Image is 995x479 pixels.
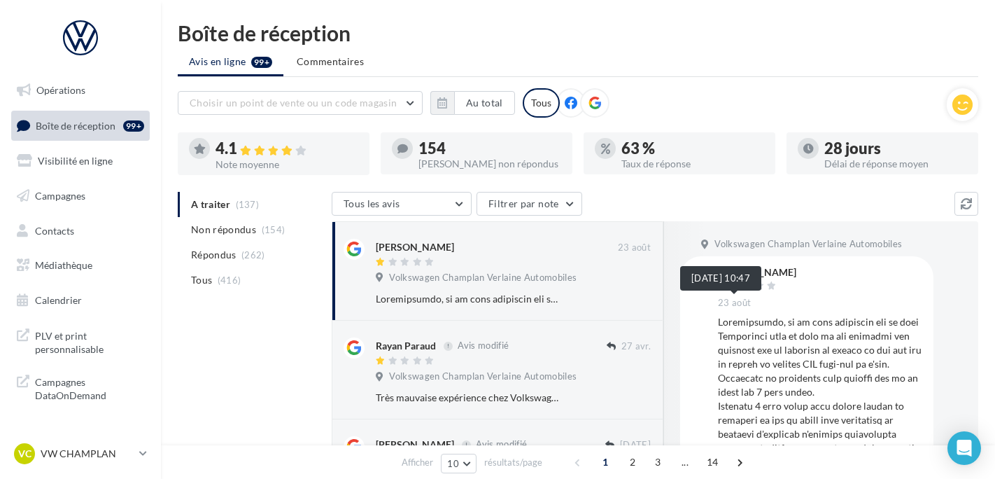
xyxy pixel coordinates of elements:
[718,297,751,310] span: 23 août
[376,240,454,254] div: [PERSON_NAME]
[36,119,115,131] span: Boîte de réception
[38,155,113,167] span: Visibilité en ligne
[35,294,82,306] span: Calendrier
[418,159,561,169] div: [PERSON_NAME] non répondus
[454,91,515,115] button: Au total
[824,159,967,169] div: Délai de réponse moyen
[621,159,764,169] div: Taux de réponse
[35,190,85,202] span: Campagnes
[947,431,981,465] div: Open Intercom Messenger
[262,224,285,235] span: (154)
[621,141,764,156] div: 63 %
[35,326,144,356] span: PLV et print personnalisable
[621,451,644,473] span: 2
[389,370,577,383] span: Volkswagen Champlan Verlaine Automobiles
[8,321,153,362] a: PLV et print personnalisable
[714,238,902,251] span: Volkswagen Champlan Verlaine Automobiles
[191,223,256,237] span: Non répondus
[680,266,761,291] div: [DATE] 10:47
[402,456,433,469] span: Afficher
[701,451,724,473] span: 14
[376,391,560,405] div: Très mauvaise expérience chez Volkswagen. Je suis allé trois fois : une fois pour réparer des air...
[344,197,400,209] span: Tous les avis
[191,248,237,262] span: Répondus
[8,181,153,211] a: Campagnes
[8,216,153,246] a: Contacts
[35,373,144,403] span: Campagnes DataOnDemand
[389,272,577,284] span: Volkswagen Champlan Verlaine Automobiles
[476,439,527,450] span: Avis modifié
[647,451,669,473] span: 3
[594,451,616,473] span: 1
[824,141,967,156] div: 28 jours
[376,292,560,306] div: Loremipsumdo, si am cons adipiscin eli se doei Temporinci utla et dolo ma ali enimadmi ven quisno...
[430,91,515,115] button: Au total
[190,97,397,109] span: Choisir un point de vente ou un code magasin
[418,141,561,156] div: 154
[216,141,358,157] div: 4.1
[35,259,92,271] span: Médiathèque
[35,224,74,236] span: Contacts
[620,439,651,452] span: [DATE]
[8,251,153,280] a: Médiathèque
[123,120,144,132] div: 99+
[376,339,436,353] div: Rayan Paraud
[178,91,423,115] button: Choisir un point de vente ou un code magasin
[8,111,153,141] a: Boîte de réception99+
[36,84,85,96] span: Opérations
[477,192,582,216] button: Filtrer par note
[8,146,153,176] a: Visibilité en ligne
[8,286,153,315] a: Calendrier
[618,242,651,254] span: 23 août
[216,160,358,169] div: Note moyenne
[332,192,472,216] button: Tous les avis
[458,340,509,352] span: Avis modifié
[18,447,31,461] span: VC
[441,454,477,473] button: 10
[11,440,150,467] a: VC VW CHAMPLAN
[8,367,153,408] a: Campagnes DataOnDemand
[241,249,265,261] span: (262)
[41,447,134,461] p: VW CHAMPLAN
[178,22,978,43] div: Boîte de réception
[447,458,459,469] span: 10
[191,273,212,287] span: Tous
[674,451,696,473] span: ...
[297,55,364,69] span: Commentaires
[484,456,542,469] span: résultats/page
[621,340,651,353] span: 27 avr.
[8,76,153,105] a: Opérations
[218,275,241,286] span: (416)
[376,438,454,452] div: [PERSON_NAME]
[523,88,560,118] div: Tous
